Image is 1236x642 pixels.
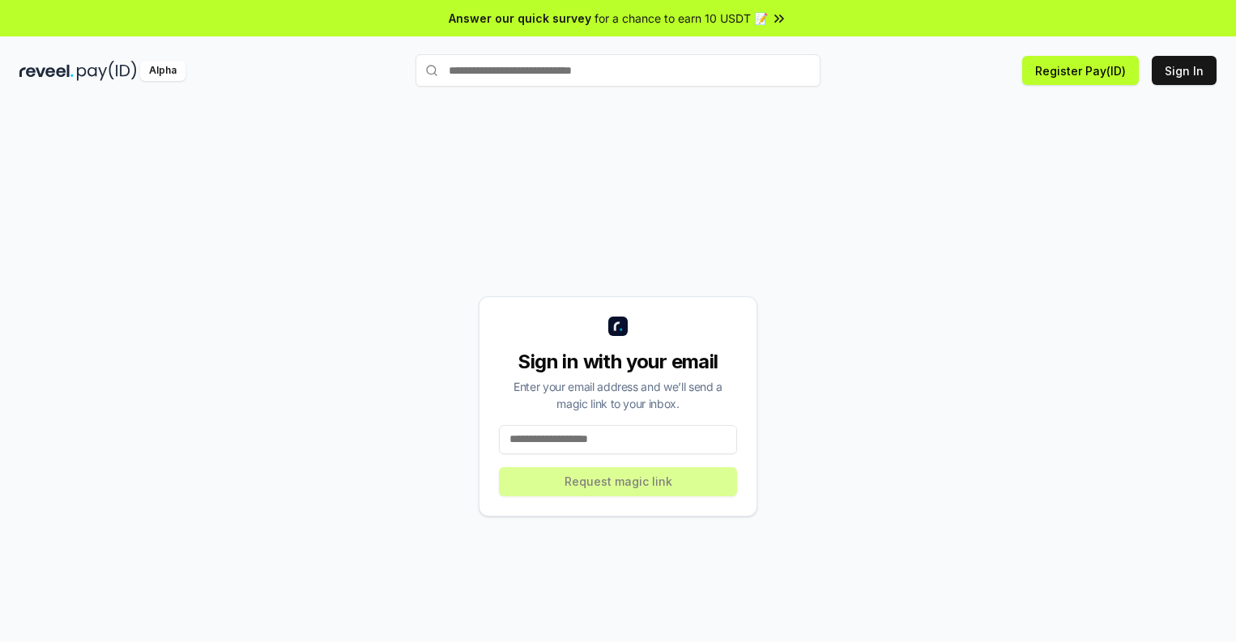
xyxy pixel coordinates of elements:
button: Register Pay(ID) [1022,56,1139,85]
div: Sign in with your email [499,349,737,375]
span: Answer our quick survey [449,10,591,27]
div: Alpha [140,61,185,81]
div: Enter your email address and we’ll send a magic link to your inbox. [499,378,737,412]
img: reveel_dark [19,61,74,81]
button: Sign In [1152,56,1217,85]
img: logo_small [608,317,628,336]
img: pay_id [77,61,137,81]
span: for a chance to earn 10 USDT 📝 [595,10,768,27]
